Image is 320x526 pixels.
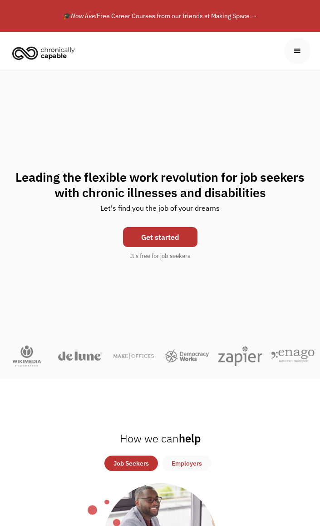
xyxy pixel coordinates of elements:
[130,252,190,261] div: It's free for job seekers
[123,227,197,247] a: Get started
[284,38,310,64] div: menu
[10,43,78,63] img: Chronically Capable logo
[113,458,149,469] div: Job Seekers
[9,169,311,200] h1: Leading the flexible work revolution for job seekers with chronic illnesses and disabilities
[10,43,82,63] a: home
[71,12,97,20] em: Now live!
[100,200,220,223] div: Let's find you the job of your dreams
[120,432,201,445] h2: help
[172,458,202,469] div: Employers
[120,431,179,446] span: How we can
[17,10,303,21] div: 🎓 Free Career Courses from our friends at Making Space →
